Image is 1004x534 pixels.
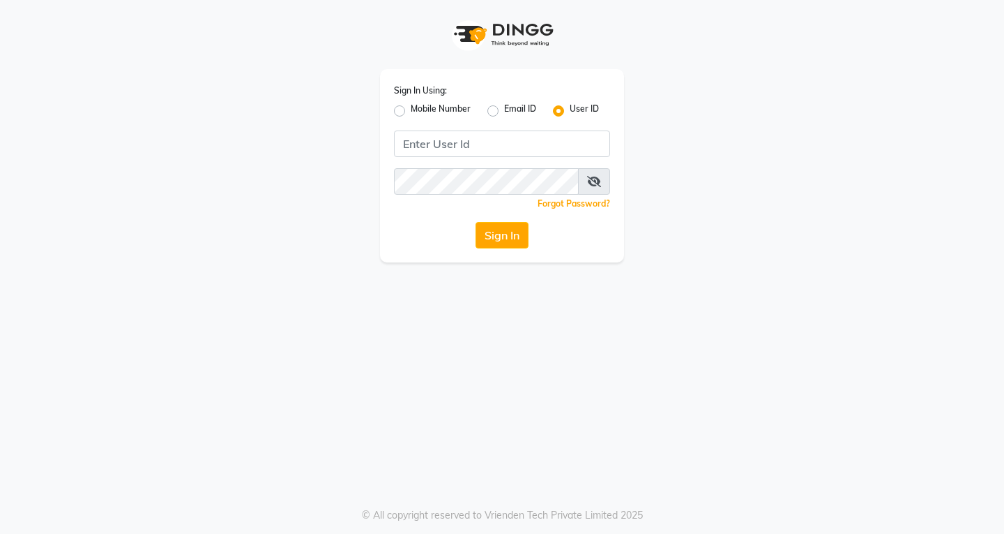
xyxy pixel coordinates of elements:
input: Username [394,168,579,195]
img: logo1.svg [446,14,558,55]
label: Email ID [504,103,536,119]
label: Mobile Number [411,103,471,119]
a: Forgot Password? [538,198,610,209]
label: Sign In Using: [394,84,447,97]
input: Username [394,131,610,157]
button: Sign In [476,222,528,249]
label: User ID [570,103,599,119]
